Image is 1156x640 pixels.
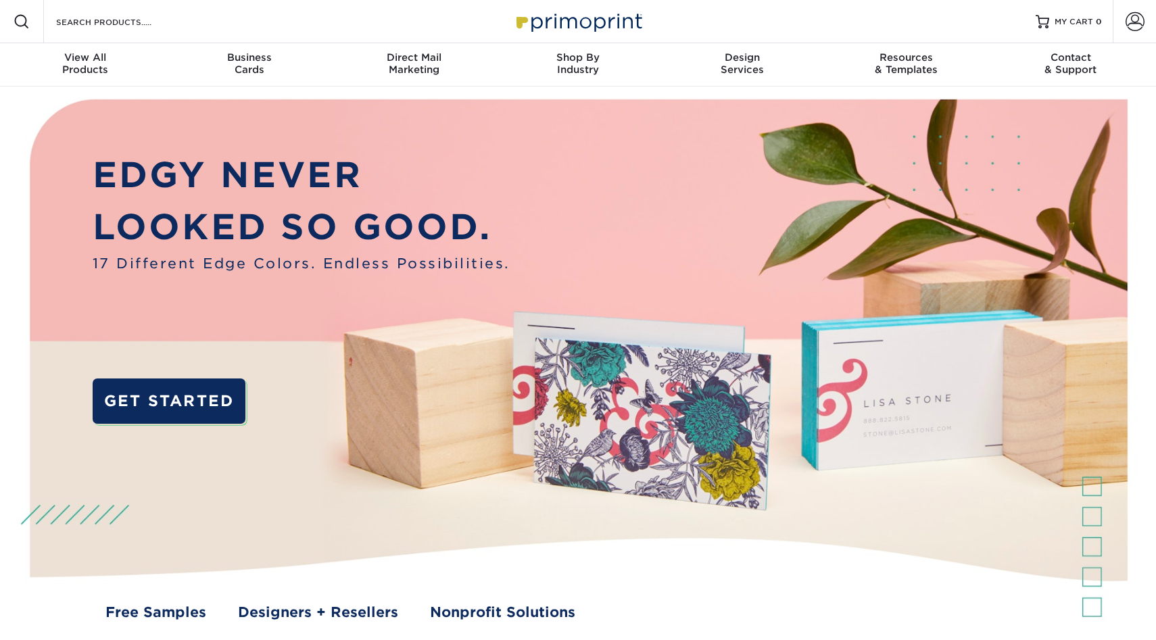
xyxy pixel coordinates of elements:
[988,51,1153,64] span: Contact
[824,43,988,87] a: Resources& Templates
[510,7,646,36] img: Primoprint
[660,43,824,87] a: DesignServices
[3,43,168,87] a: View AllProducts
[332,43,496,87] a: Direct MailMarketing
[988,51,1153,76] div: & Support
[496,51,660,76] div: Industry
[93,149,510,201] p: EDGY NEVER
[105,602,206,623] a: Free Samples
[93,201,510,253] p: LOOKED SO GOOD.
[55,14,187,30] input: SEARCH PRODUCTS.....
[824,51,988,64] span: Resources
[168,43,332,87] a: BusinessCards
[988,43,1153,87] a: Contact& Support
[168,51,332,76] div: Cards
[430,602,575,623] a: Nonprofit Solutions
[93,253,510,274] span: 17 Different Edge Colors. Endless Possibilities.
[1055,16,1093,28] span: MY CART
[3,51,168,76] div: Products
[332,51,496,64] span: Direct Mail
[238,602,398,623] a: Designers + Resellers
[660,51,824,64] span: Design
[660,51,824,76] div: Services
[496,43,660,87] a: Shop ByIndustry
[3,51,168,64] span: View All
[496,51,660,64] span: Shop By
[93,378,246,424] a: GET STARTED
[332,51,496,76] div: Marketing
[168,51,332,64] span: Business
[824,51,988,76] div: & Templates
[1096,17,1102,26] span: 0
